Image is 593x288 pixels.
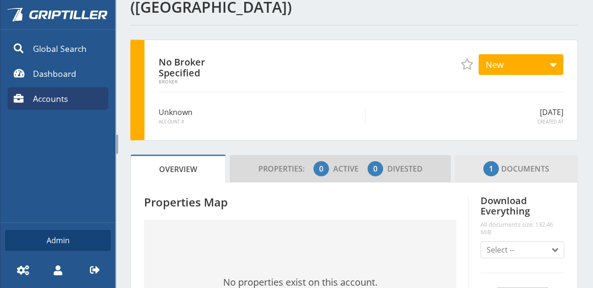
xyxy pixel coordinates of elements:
[319,163,323,174] span: 0
[33,42,87,55] span: Global Search
[8,37,108,60] a: Global Search
[481,221,564,236] span: All documents size: 132.46 MiB
[461,58,473,70] span: Add to Favorites
[481,241,564,258] button: Select --
[33,67,76,80] span: Dashboard
[159,79,240,84] span: Broker
[33,92,68,105] span: Accounts
[159,160,197,179] span: Overview
[373,119,563,125] span: Created At
[481,196,564,236] h4: Download Everything
[5,230,111,251] a: Admin
[8,62,108,85] a: Dashboard
[387,164,423,174] span: Divested
[333,164,366,174] span: Active
[144,276,457,288] h3: No properties exist on this account.
[366,107,563,125] div: [DATE]
[159,54,240,84] div: No Broker Specified
[487,244,514,255] span: Select --
[159,107,366,125] div: Unknown
[258,164,312,174] span: Properties:
[144,196,457,208] h4: Properties Map
[8,87,108,110] a: Accounts
[159,119,358,125] span: Account #
[489,163,493,174] span: 1
[479,54,563,75] button: New
[483,159,549,178] span: Documents
[486,58,504,70] span: New
[373,163,377,174] span: 0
